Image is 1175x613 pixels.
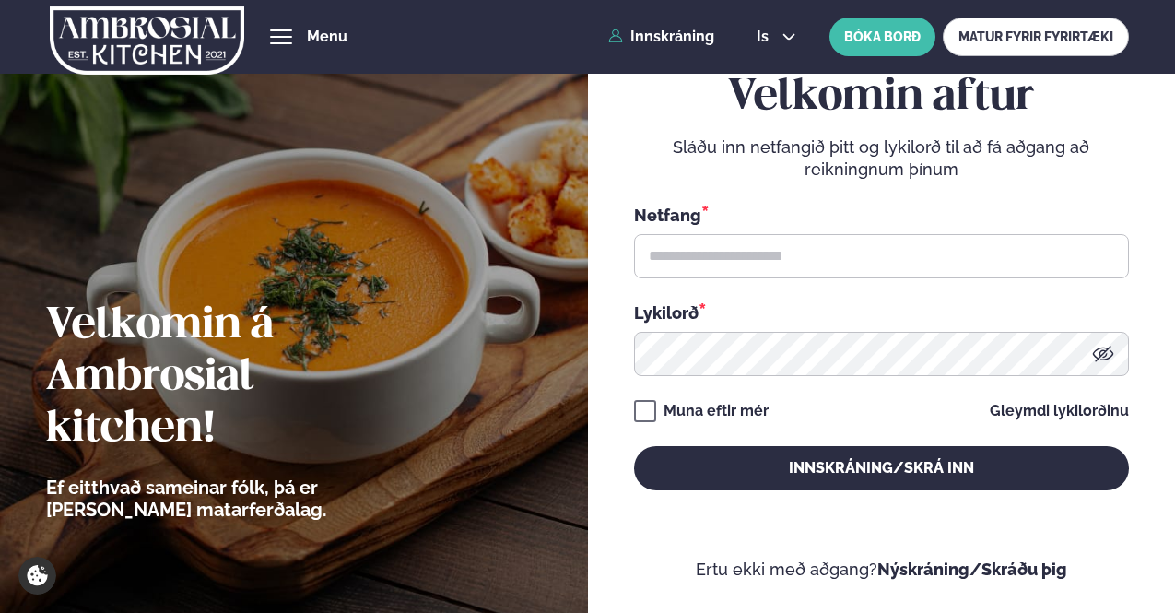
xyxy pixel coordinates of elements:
[634,301,1129,324] div: Lykilorð
[943,18,1129,56] a: MATUR FYRIR FYRIRTÆKI
[757,29,774,44] span: is
[46,477,429,521] p: Ef eitthvað sameinar fólk, þá er [PERSON_NAME] matarferðalag.
[50,3,244,78] img: logo
[634,136,1129,181] p: Sláðu inn netfangið þitt og lykilorð til að fá aðgang að reikningnum þínum
[608,29,714,45] a: Innskráning
[742,29,811,44] button: is
[634,72,1129,124] h2: Velkomin aftur
[990,404,1129,418] a: Gleymdi lykilorðinu
[270,26,292,48] button: hamburger
[46,301,429,455] h2: Velkomin á Ambrosial kitchen!
[829,18,935,56] button: BÓKA BORÐ
[634,446,1129,490] button: Innskráning/Skrá inn
[634,559,1129,581] p: Ertu ekki með aðgang?
[634,203,1129,227] div: Netfang
[18,557,56,595] a: Cookie settings
[877,560,1067,579] a: Nýskráning/Skráðu þig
